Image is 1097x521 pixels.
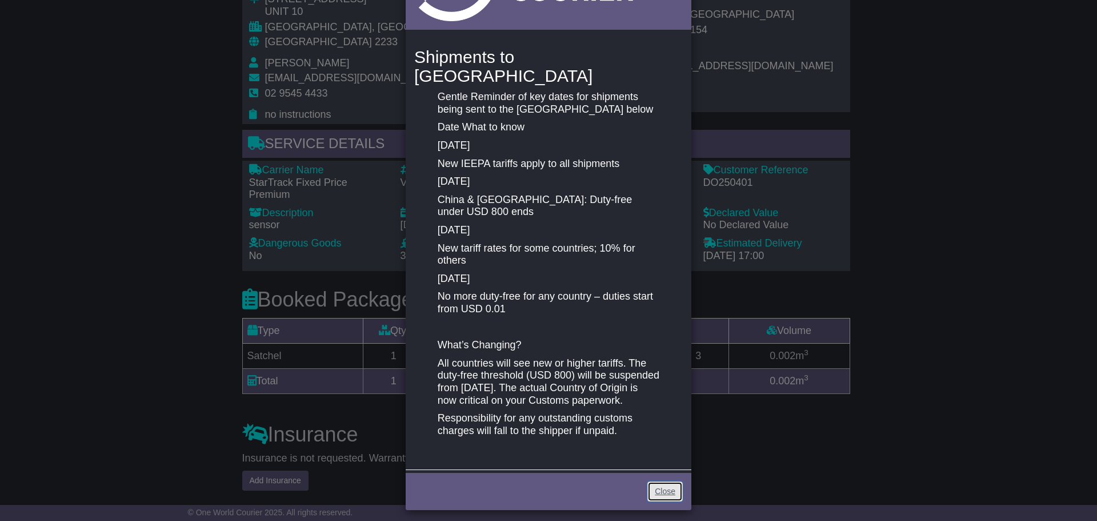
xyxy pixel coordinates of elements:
[438,242,659,267] p: New tariff rates for some countries; 10% for others
[438,291,659,315] p: No more duty-free for any country – duties start from USD 0.01
[438,339,659,352] p: What’s Changing?
[438,273,659,285] p: [DATE]
[438,224,659,237] p: [DATE]
[438,91,659,116] p: Gentle Reminder of key dates for shipments being sent to the [GEOGRAPHIC_DATA] below
[438,176,659,188] p: [DATE]
[438,140,659,152] p: [DATE]
[438,158,659,170] p: New IEEPA tariffs apply to all shipments
[438,121,659,134] p: Date What to know
[414,47,683,85] h4: Shipments to [GEOGRAPHIC_DATA]
[647,482,683,502] a: Close
[438,357,659,407] p: All countries will see new or higher tariffs. The duty-free threshold (USD 800) will be suspended...
[438,194,659,218] p: China & [GEOGRAPHIC_DATA]: Duty-free under USD 800 ends
[438,412,659,437] p: Responsibility for any outstanding customs charges will fall to the shipper if unpaid.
